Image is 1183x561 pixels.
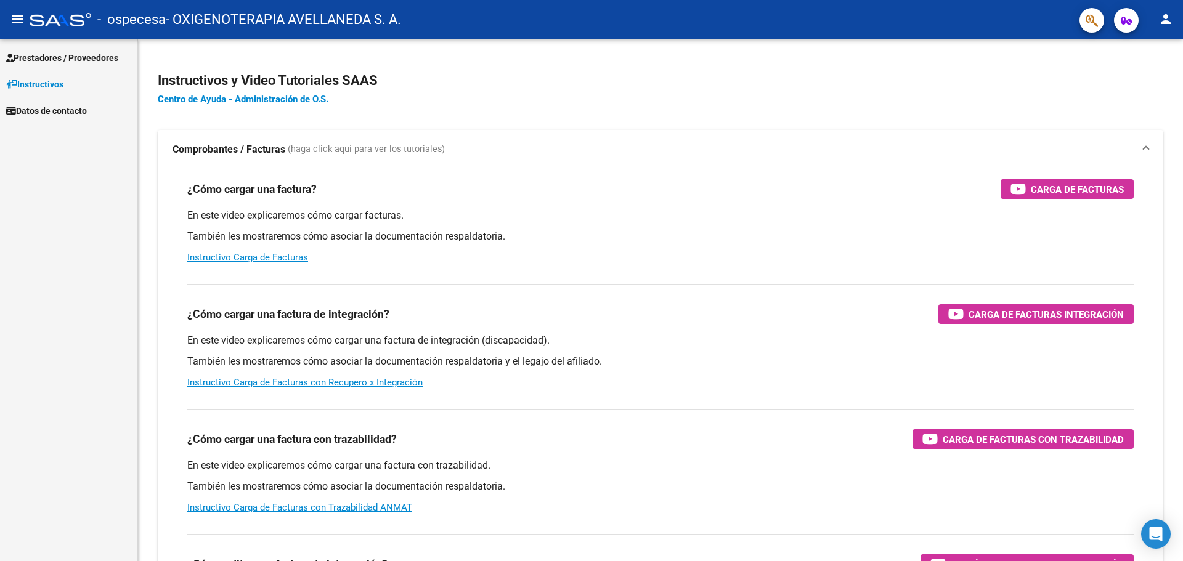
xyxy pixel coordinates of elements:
div: Open Intercom Messenger [1141,519,1171,549]
a: Instructivo Carga de Facturas [187,252,308,263]
span: Carga de Facturas Integración [969,307,1124,322]
span: Carga de Facturas con Trazabilidad [943,432,1124,447]
h3: ¿Cómo cargar una factura? [187,180,317,198]
mat-icon: menu [10,12,25,26]
a: Centro de Ayuda - Administración de O.S. [158,94,328,105]
p: En este video explicaremos cómo cargar una factura con trazabilidad. [187,459,1134,472]
mat-expansion-panel-header: Comprobantes / Facturas (haga click aquí para ver los tutoriales) [158,130,1163,169]
span: (haga click aquí para ver los tutoriales) [288,143,445,156]
span: - OXIGENOTERAPIA AVELLANEDA S. A. [166,6,401,33]
a: Instructivo Carga de Facturas con Recupero x Integración [187,377,423,388]
p: También les mostraremos cómo asociar la documentación respaldatoria. [187,480,1134,493]
span: Datos de contacto [6,104,87,118]
span: - ospecesa [97,6,166,33]
button: Carga de Facturas [1001,179,1134,199]
span: Prestadores / Proveedores [6,51,118,65]
p: También les mostraremos cómo asociar la documentación respaldatoria. [187,230,1134,243]
button: Carga de Facturas Integración [938,304,1134,324]
button: Carga de Facturas con Trazabilidad [913,429,1134,449]
strong: Comprobantes / Facturas [173,143,285,156]
span: Carga de Facturas [1031,182,1124,197]
h2: Instructivos y Video Tutoriales SAAS [158,69,1163,92]
h3: ¿Cómo cargar una factura de integración? [187,305,389,323]
a: Instructivo Carga de Facturas con Trazabilidad ANMAT [187,502,412,513]
h3: ¿Cómo cargar una factura con trazabilidad? [187,430,397,448]
p: También les mostraremos cómo asociar la documentación respaldatoria y el legajo del afiliado. [187,355,1134,368]
p: En este video explicaremos cómo cargar facturas. [187,209,1134,222]
span: Instructivos [6,78,63,91]
p: En este video explicaremos cómo cargar una factura de integración (discapacidad). [187,334,1134,347]
mat-icon: person [1158,12,1173,26]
